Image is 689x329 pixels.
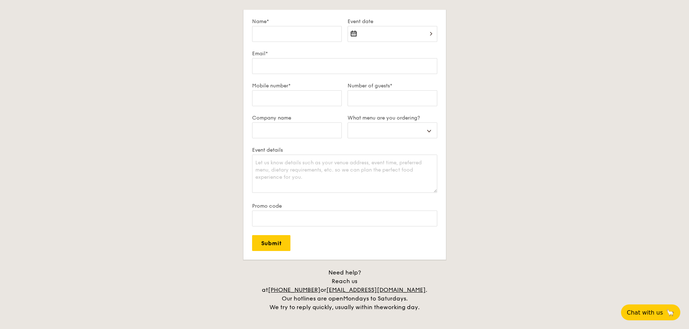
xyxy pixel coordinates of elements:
input: Submit [252,235,290,251]
span: Chat with us [627,309,663,316]
label: Number of guests* [348,83,437,89]
div: Need help? Reach us at or . Our hotlines are open We try to reply quickly, usually within the [254,268,435,312]
label: What menu are you ordering? [348,115,437,121]
a: [PHONE_NUMBER] [268,286,320,293]
span: 🦙 [666,308,675,317]
span: working day. [383,304,420,311]
label: Name* [252,18,342,25]
button: Chat with us🦙 [621,304,680,320]
label: Email* [252,51,437,57]
label: Company name [252,115,342,121]
textarea: Let us know details such as your venue address, event time, preferred menu, dietary requirements,... [252,155,437,193]
label: Event details [252,147,437,153]
a: [EMAIL_ADDRESS][DOMAIN_NAME] [326,286,426,293]
label: Mobile number* [252,83,342,89]
label: Event date [348,18,437,25]
label: Promo code [252,203,437,209]
span: Mondays to Saturdays. [343,295,408,302]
